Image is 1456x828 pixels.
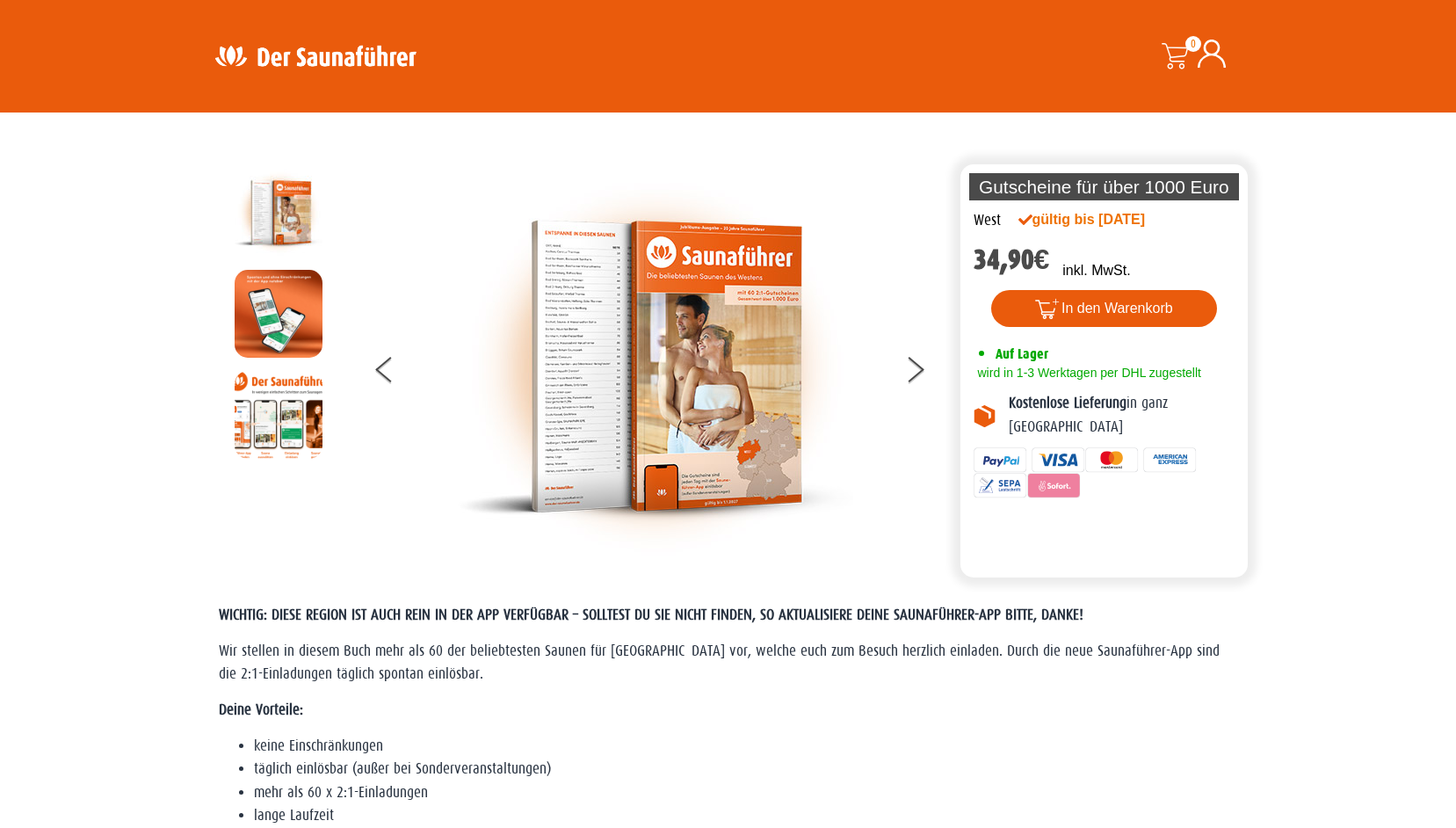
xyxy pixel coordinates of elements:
img: der-saunafuehrer-2025-west [235,169,322,257]
li: mehr als 60 x 2:1-Einladungen [254,781,1238,804]
p: inkl. MwSt. [1062,260,1130,281]
span: Auf Lager [996,345,1048,362]
span: € [1034,243,1050,276]
li: täglich einlösbar (außer bei Sonderveranstaltungen) [254,758,1238,781]
span: 0 [1185,36,1201,52]
span: Wir stellen in diesem Buch mehr als 60 der beliebtesten Saunen für [GEOGRAPHIC_DATA] vor, welche ... [219,643,1220,682]
p: in ganz [GEOGRAPHIC_DATA] [1009,392,1235,439]
span: WICHTIG: DIESE REGION IST AUCH REIN IN DER APP VERFÜGBAR – SOLLTEST DU SIE NICHT FINDEN, SO AKTUA... [219,606,1083,623]
li: lange Laufzeit [254,804,1238,827]
div: gültig bis [DATE] [1018,209,1184,230]
img: der-saunafuehrer-2025-west [458,169,853,564]
bdi: 34,90 [974,243,1050,276]
div: West [974,209,1001,232]
img: Anleitung7tn [235,371,322,459]
button: In den Warenkorb [991,290,1217,327]
li: keine Einschränkungen [254,735,1238,758]
p: Gutscheine für über 1000 Euro [969,173,1240,200]
span: wird in 1-3 Werktagen per DHL zugestellt [974,366,1201,380]
b: Kostenlose Lieferung [1009,395,1126,411]
img: MOCKUP-iPhone_regional [235,270,322,358]
strong: Deine Vorteile: [219,701,303,718]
